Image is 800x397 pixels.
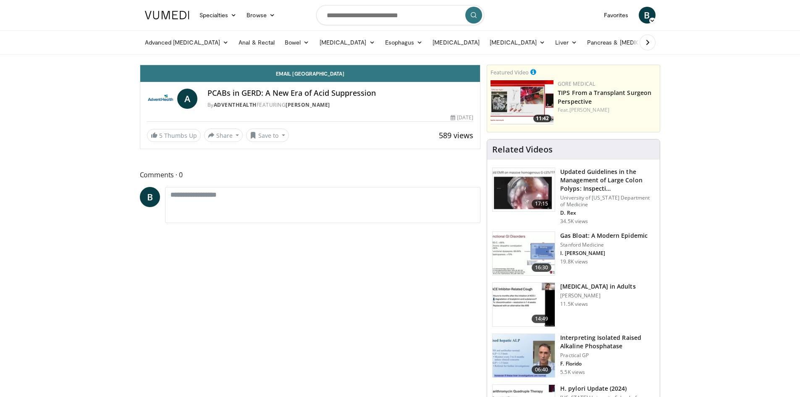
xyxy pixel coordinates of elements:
small: Featured Video [490,68,529,76]
a: Specialties [194,7,242,24]
a: [PERSON_NAME] [286,101,330,108]
a: Advanced [MEDICAL_DATA] [140,34,234,51]
a: 17:15 Updated Guidelines in the Management of Large Colon Polyps: Inspecti… University of [US_STA... [492,168,655,225]
span: 17:15 [532,200,552,208]
a: Anal & Rectal [233,34,280,51]
h4: Related Videos [492,145,553,155]
a: 11:42 [490,80,553,124]
a: Favorites [599,7,634,24]
p: D. Rex [560,210,655,216]
a: Browse [241,7,280,24]
span: 14:49 [532,315,552,323]
a: 5 Thumbs Up [147,129,201,142]
p: I. [PERSON_NAME] [560,250,648,257]
p: [PERSON_NAME] [560,292,635,299]
a: 16:30 Gas Bloat: A Modern Epidemic Stanford Medicine I. [PERSON_NAME] 19.8K views [492,231,655,276]
button: Share [204,129,243,142]
p: 11.5K views [560,301,588,308]
h4: PCABs in GERD: A New Era of Acid Suppression [207,89,474,98]
a: Gore Medical [558,80,595,87]
img: 6a4ee52d-0f16-480d-a1b4-8187386ea2ed.150x105_q85_crop-smart_upscale.jpg [493,334,555,378]
a: Email [GEOGRAPHIC_DATA] [140,65,480,82]
a: [MEDICAL_DATA] [485,34,550,51]
p: 19.8K views [560,258,588,265]
div: Feat. [558,106,656,114]
a: Esophagus [380,34,428,51]
span: 589 views [439,130,473,140]
a: 06:40 Interpreting Isolated Raised Alkaline Phosphatase Practical GP F. Florido 5.5K views [492,334,655,378]
a: B [639,7,656,24]
span: 16:30 [532,263,552,272]
span: Comments 0 [140,169,481,180]
a: B [140,187,160,207]
img: VuMedi Logo [145,11,189,19]
p: 5.5K views [560,369,585,376]
div: By FEATURING [207,101,474,109]
span: 11:42 [533,115,551,122]
p: F. Florido [560,360,655,367]
h3: H. pylori Update (2024) [560,384,655,393]
a: [MEDICAL_DATA] [428,34,485,51]
a: Pancreas & [MEDICAL_DATA] [582,34,680,51]
a: AdventHealth [214,101,257,108]
span: 06:40 [532,365,552,374]
img: dfcfcb0d-b871-4e1a-9f0c-9f64970f7dd8.150x105_q85_crop-smart_upscale.jpg [493,168,555,212]
a: Liver [550,34,582,51]
a: [PERSON_NAME] [569,106,609,113]
a: [MEDICAL_DATA] [315,34,380,51]
a: 14:49 [MEDICAL_DATA] in Adults [PERSON_NAME] 11.5K views [492,282,655,327]
img: 4003d3dc-4d84-4588-a4af-bb6b84f49ae6.150x105_q85_crop-smart_upscale.jpg [490,80,553,124]
p: Practical GP [560,352,655,359]
img: 480ec31d-e3c1-475b-8289-0a0659db689a.150x105_q85_crop-smart_upscale.jpg [493,232,555,276]
h3: Updated Guidelines in the Management of Large Colon Polyps: Inspecti… [560,168,655,193]
p: 34.5K views [560,218,588,225]
img: AdventHealth [147,89,174,109]
div: [DATE] [451,114,473,121]
span: 5 [159,131,163,139]
button: Save to [246,129,289,142]
h3: Gas Bloat: A Modern Epidemic [560,231,648,240]
a: TIPS From a Transplant Surgeon Perspective [558,89,651,105]
p: University of [US_STATE] Department of Medicine [560,195,655,208]
a: Bowel [280,34,314,51]
a: A [177,89,197,109]
h3: [MEDICAL_DATA] in Adults [560,282,635,291]
h3: Interpreting Isolated Raised Alkaline Phosphatase [560,334,655,350]
p: Stanford Medicine [560,242,648,248]
img: 11950cd4-d248-4755-8b98-ec337be04c84.150x105_q85_crop-smart_upscale.jpg [493,283,555,326]
input: Search topics, interventions [316,5,484,25]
